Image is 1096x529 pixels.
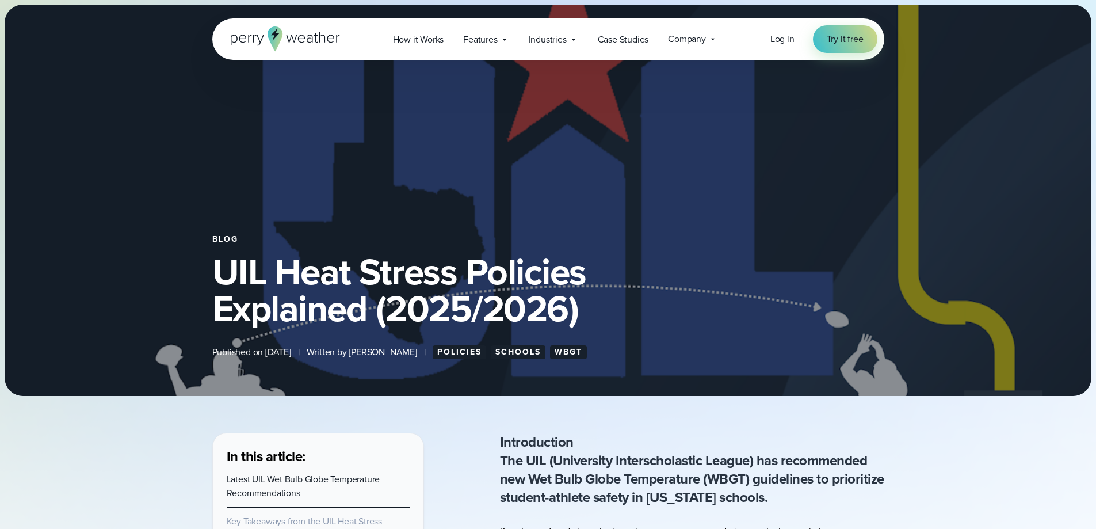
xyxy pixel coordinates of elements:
a: WBGT [550,345,587,359]
span: Written by [PERSON_NAME] [307,345,417,359]
p: The UIL (University Interscholastic League) has recommended new Wet Bulb Globe Temperature (WBGT)... [500,433,884,507]
h3: In this article: [227,447,410,466]
strong: Introduction [500,432,574,452]
a: Policies [433,345,486,359]
div: Blog [212,235,884,244]
a: Case Studies [588,28,659,51]
span: Company [668,32,706,46]
h1: UIL Heat Stress Policies Explained (2025/2026) [212,253,884,327]
span: | [424,345,426,359]
span: | [298,345,300,359]
a: Schools [491,345,545,359]
span: Features [463,33,497,47]
a: Log in [770,32,795,46]
a: Try it free [813,25,877,53]
span: Case Studies [598,33,649,47]
span: Published on [DATE] [212,345,291,359]
span: How it Works [393,33,444,47]
span: Try it free [827,32,864,46]
span: Log in [770,32,795,45]
a: Latest UIL Wet Bulb Globe Temperature Recommendations [227,473,380,500]
span: Industries [529,33,567,47]
a: How it Works [383,28,454,51]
